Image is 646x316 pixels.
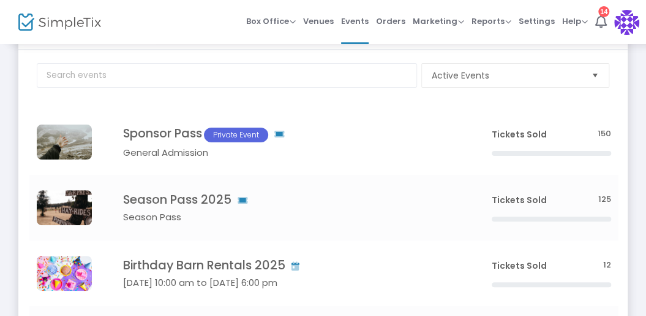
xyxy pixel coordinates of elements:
[303,6,334,37] span: Venues
[603,260,611,271] span: 12
[123,126,455,142] h4: Sponsor Pass
[341,6,369,37] span: Events
[562,15,588,27] span: Help
[123,258,455,273] h4: Birthday Barn Rentals 2025
[413,15,464,27] span: Marketing
[37,190,92,225] img: 638918101502907471pumpkinpatch.png
[123,277,455,288] h5: [DATE] 10:00 am to [DATE] 6:00 pm
[37,256,92,291] img: 638860261993053566638765487576338285638586519679992753638432957649950289.png
[598,6,609,17] div: 14
[492,128,547,141] span: Tickets Sold
[519,6,555,37] span: Settings
[492,194,547,206] span: Tickets Sold
[204,128,268,142] span: Private Event
[37,125,92,160] img: 638621957891412364.png
[123,193,455,207] h4: Season Pass 2025
[598,128,611,140] span: 150
[432,69,582,82] span: Active Events
[492,260,547,272] span: Tickets Sold
[376,6,405,37] span: Orders
[471,15,511,27] span: Reports
[123,147,455,158] h5: General Admission
[123,212,455,223] h5: Season Pass
[587,64,604,87] button: Select
[598,194,611,206] span: 125
[246,15,296,27] span: Box Office
[37,63,417,88] input: Search events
